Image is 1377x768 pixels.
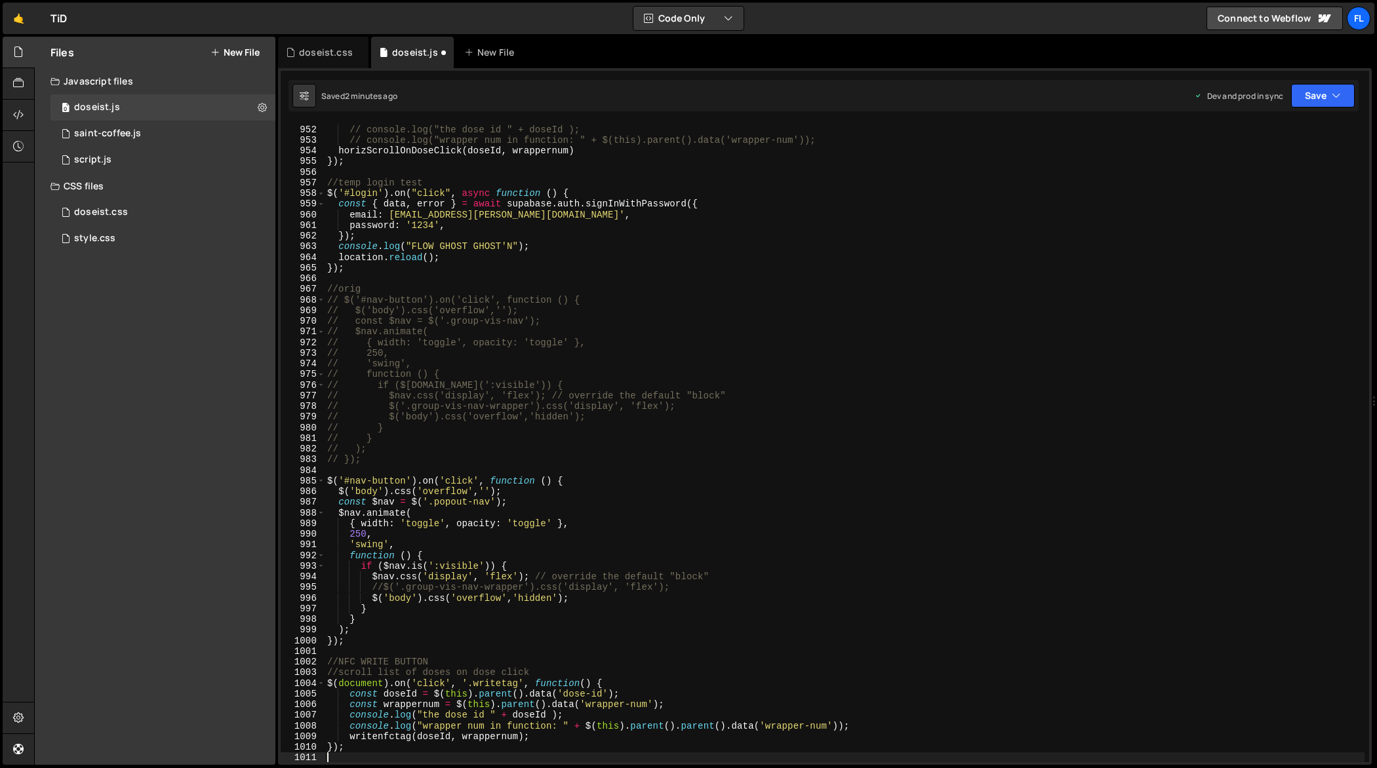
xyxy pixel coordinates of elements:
a: Fl [1347,7,1370,30]
button: Code Only [633,7,744,30]
div: 1011 [281,752,325,763]
div: 980 [281,423,325,433]
div: 990 [281,529,325,539]
div: 976 [281,380,325,391]
div: 982 [281,444,325,454]
div: 970 [281,316,325,326]
div: 4604/42100.css [50,199,275,225]
div: 992 [281,550,325,561]
div: 968 [281,295,325,305]
div: 953 [281,135,325,145]
div: 1008 [281,721,325,731]
div: 987 [281,497,325,507]
div: doseist.css [74,206,128,218]
div: 1006 [281,699,325,710]
div: 996 [281,593,325,604]
div: 1004 [281,678,325,689]
div: 999 [281,624,325,635]
div: 959 [281,199,325,209]
div: 981 [281,433,325,444]
div: 974 [281,358,325,369]
div: 993 [281,561,325,571]
div: 956 [281,167,325,178]
div: 955 [281,156,325,166]
div: 964 [281,252,325,263]
div: 991 [281,539,325,550]
span: 0 [62,104,70,114]
div: TiD [50,10,67,26]
div: New File [464,46,519,59]
div: doseist.js [74,102,120,113]
div: Dev and prod in sync [1194,90,1283,102]
div: 971 [281,326,325,337]
div: 1000 [281,636,325,646]
div: 4604/25434.css [50,225,275,252]
div: 979 [281,412,325,422]
div: doseist.js [392,46,438,59]
div: 952 [281,125,325,135]
div: 1007 [281,710,325,720]
div: 978 [281,401,325,412]
div: saint-coffee.js [74,128,141,140]
div: 997 [281,604,325,614]
button: Save [1291,84,1355,107]
div: 1009 [281,731,325,742]
div: 983 [281,454,325,465]
div: Saved [321,90,397,102]
div: doseist.css [299,46,353,59]
div: 985 [281,476,325,486]
div: 972 [281,337,325,348]
div: 988 [281,508,325,518]
div: 960 [281,210,325,220]
div: 998 [281,614,325,624]
div: 2 minutes ago [345,90,397,102]
div: script.js [74,154,111,166]
div: 954 [281,145,325,156]
h2: Files [50,45,74,60]
button: New File [210,47,260,58]
div: 1001 [281,646,325,657]
div: 962 [281,231,325,241]
div: 969 [281,305,325,316]
div: 1010 [281,742,325,752]
div: 961 [281,220,325,231]
div: CSS files [35,173,275,199]
div: 4604/27020.js [50,121,275,147]
div: 4604/37981.js [50,94,275,121]
a: 🤙 [3,3,35,34]
div: 1002 [281,657,325,667]
div: 963 [281,241,325,252]
div: style.css [74,233,115,244]
a: Connect to Webflow [1207,7,1343,30]
div: 986 [281,486,325,497]
div: 957 [281,178,325,188]
div: 973 [281,348,325,358]
div: 994 [281,571,325,582]
div: 958 [281,188,325,199]
div: 995 [281,582,325,592]
div: 975 [281,369,325,379]
div: 965 [281,263,325,273]
div: 989 [281,518,325,529]
div: 4604/24567.js [50,147,275,173]
div: 977 [281,391,325,401]
div: 1003 [281,667,325,678]
div: 967 [281,284,325,294]
div: 1005 [281,689,325,699]
div: 966 [281,273,325,284]
div: 984 [281,465,325,476]
div: Javascript files [35,68,275,94]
